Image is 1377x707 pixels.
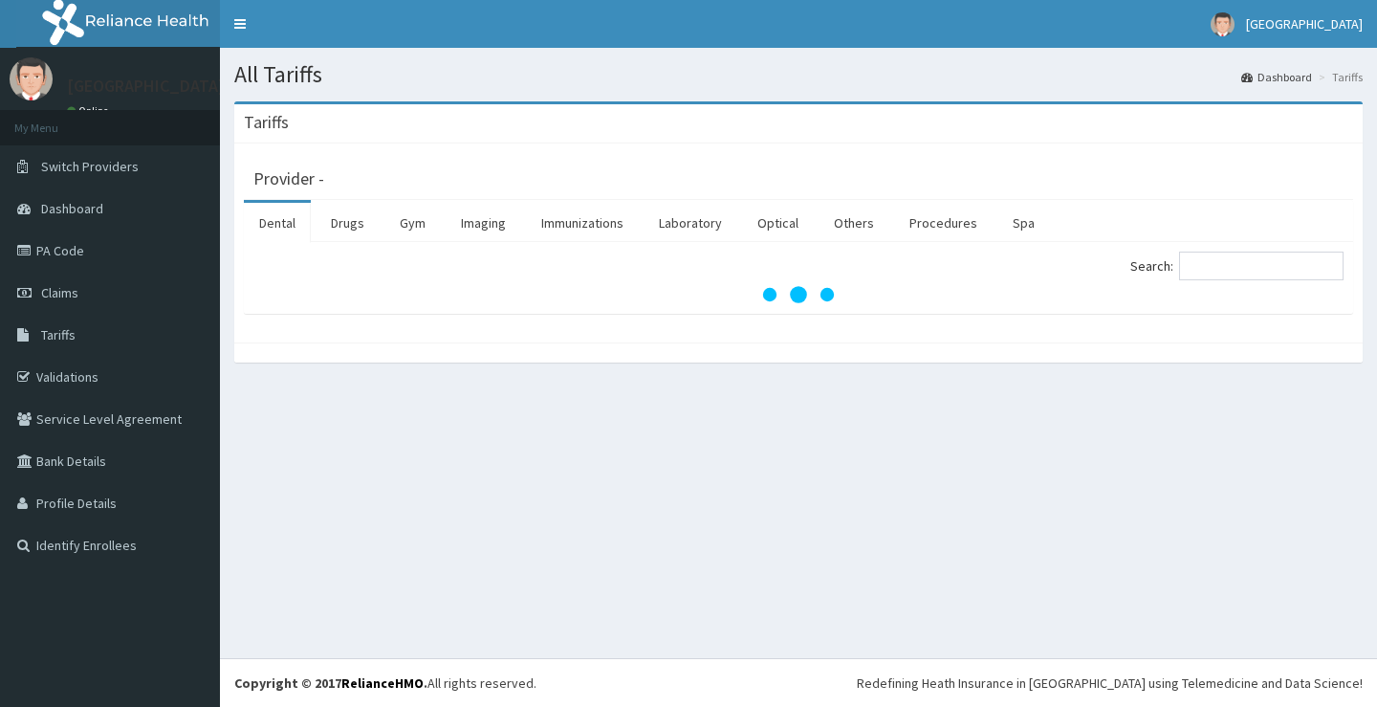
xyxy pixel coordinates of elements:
[41,284,78,301] span: Claims
[526,203,639,243] a: Immunizations
[41,158,139,175] span: Switch Providers
[644,203,737,243] a: Laboratory
[234,674,427,692] strong: Copyright © 2017 .
[1179,252,1344,280] input: Search:
[446,203,521,243] a: Imaging
[384,203,441,243] a: Gym
[220,658,1377,707] footer: All rights reserved.
[67,77,225,95] p: [GEOGRAPHIC_DATA]
[742,203,814,243] a: Optical
[1241,69,1312,85] a: Dashboard
[244,114,289,131] h3: Tariffs
[41,326,76,343] span: Tariffs
[234,62,1363,87] h1: All Tariffs
[244,203,311,243] a: Dental
[10,57,53,100] img: User Image
[857,674,1363,693] div: Redefining Heath Insurance in [GEOGRAPHIC_DATA] using Telemedicine and Data Science!
[1211,12,1235,36] img: User Image
[253,170,324,188] h3: Provider -
[760,256,837,333] svg: audio-loading
[341,674,424,692] a: RelianceHMO
[894,203,993,243] a: Procedures
[1246,15,1363,33] span: [GEOGRAPHIC_DATA]
[1314,69,1363,85] li: Tariffs
[819,203,889,243] a: Others
[316,203,380,243] a: Drugs
[1130,252,1344,280] label: Search:
[41,200,103,217] span: Dashboard
[997,203,1050,243] a: Spa
[67,104,113,118] a: Online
